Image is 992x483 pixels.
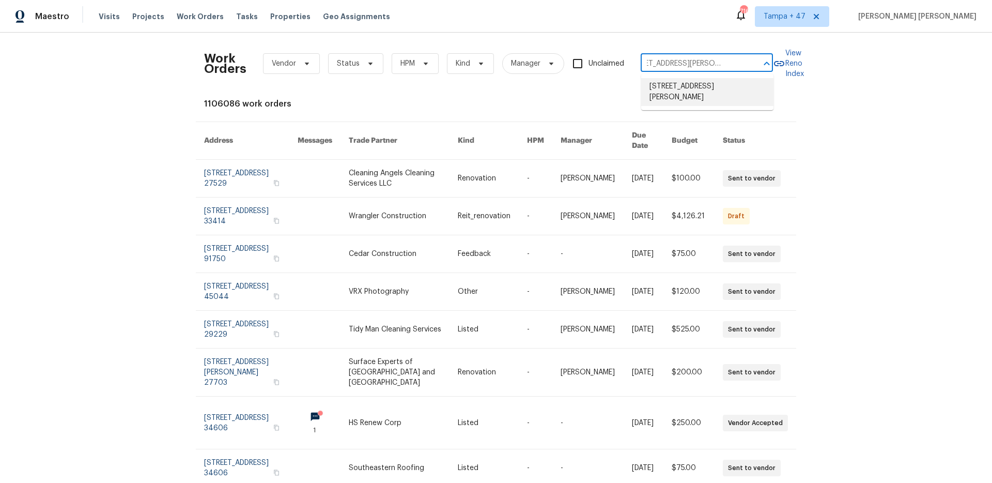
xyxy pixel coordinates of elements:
[289,122,340,160] th: Messages
[519,349,552,397] td: -
[552,235,624,273] td: -
[740,6,747,17] div: 716
[272,329,281,339] button: Copy Address
[99,11,120,22] span: Visits
[450,273,519,311] td: Other
[132,11,164,22] span: Projects
[552,349,624,397] td: [PERSON_NAME]
[340,198,450,235] td: Wrangler Construction
[340,311,450,349] td: Tidy Man Cleaning Services
[552,160,624,198] td: [PERSON_NAME]
[519,198,552,235] td: -
[715,122,796,160] th: Status
[519,235,552,273] td: -
[624,122,663,160] th: Due Date
[760,56,774,71] button: Close
[450,397,519,449] td: Listed
[272,178,281,188] button: Copy Address
[519,397,552,449] td: -
[519,311,552,349] td: -
[340,160,450,198] td: Cleaning Angels Cleaning Services LLC
[204,99,788,109] div: 1106086 work orders
[450,160,519,198] td: Renovation
[196,122,289,160] th: Address
[272,468,281,477] button: Copy Address
[272,423,281,432] button: Copy Address
[764,11,805,22] span: Tampa + 47
[337,58,360,69] span: Status
[204,53,246,74] h2: Work Orders
[450,122,519,160] th: Kind
[511,58,540,69] span: Manager
[456,58,470,69] span: Kind
[400,58,415,69] span: HPM
[340,235,450,273] td: Cedar Construction
[272,216,281,225] button: Copy Address
[323,11,390,22] span: Geo Assignments
[552,311,624,349] td: [PERSON_NAME]
[552,122,624,160] th: Manager
[270,11,311,22] span: Properties
[450,311,519,349] td: Listed
[663,122,715,160] th: Budget
[519,122,552,160] th: HPM
[519,273,552,311] td: -
[272,58,296,69] span: Vendor
[177,11,224,22] span: Work Orders
[854,11,977,22] span: [PERSON_NAME] [PERSON_NAME]
[773,48,804,79] a: View Reno Index
[340,349,450,397] td: Surface Experts of [GEOGRAPHIC_DATA] and [GEOGRAPHIC_DATA]
[588,58,624,69] span: Unclaimed
[236,13,258,20] span: Tasks
[450,198,519,235] td: Reit_renovation
[35,11,69,22] span: Maestro
[552,397,624,449] td: -
[272,378,281,387] button: Copy Address
[552,273,624,311] td: [PERSON_NAME]
[450,235,519,273] td: Feedback
[641,56,744,72] input: Enter in an address
[340,122,450,160] th: Trade Partner
[519,160,552,198] td: -
[340,273,450,311] td: VRX Photography
[552,198,624,235] td: [PERSON_NAME]
[641,78,773,106] li: [STREET_ADDRESS][PERSON_NAME]
[272,254,281,263] button: Copy Address
[340,397,450,449] td: HS Renew Corp
[272,292,281,301] button: Copy Address
[450,349,519,397] td: Renovation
